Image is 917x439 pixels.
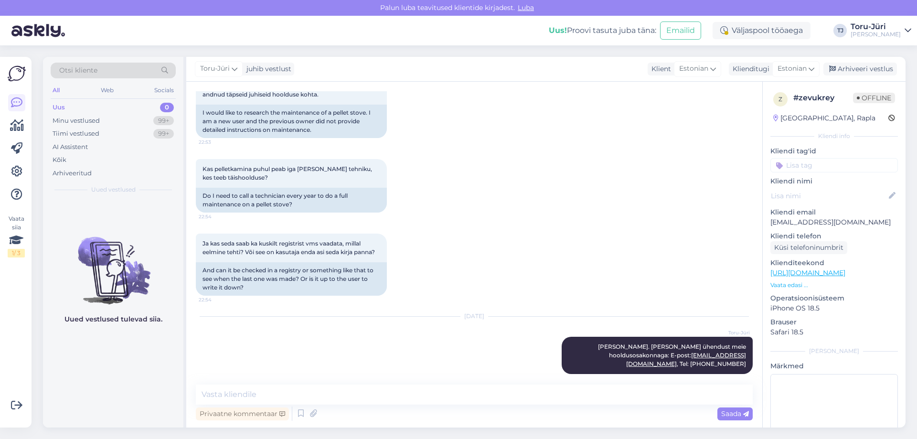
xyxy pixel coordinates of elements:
[243,64,291,74] div: juhib vestlust
[515,3,537,12] span: Luba
[714,329,750,336] span: Toru-Jüri
[199,213,235,220] span: 22:54
[8,249,25,257] div: 1 / 3
[91,185,136,194] span: Uued vestlused
[729,64,769,74] div: Klienditugi
[770,231,898,241] p: Kliendi telefon
[199,139,235,146] span: 22:53
[833,24,847,37] div: TJ
[770,132,898,140] div: Kliendi info
[771,191,887,201] input: Lisa nimi
[53,142,88,152] div: AI Assistent
[196,188,387,213] div: Do I need to call a technician every year to do a full maintenance on a pellet stove?
[770,258,898,268] p: Klienditeekond
[200,64,230,74] span: Toru-Jüri
[549,26,567,35] b: Uus!
[53,155,66,165] div: Kõik
[770,158,898,172] input: Lisa tag
[8,64,26,83] img: Askly Logo
[160,103,174,112] div: 0
[770,268,845,277] a: [URL][DOMAIN_NAME]
[51,84,62,96] div: All
[153,129,174,139] div: 99+
[43,220,183,306] img: No chats
[770,146,898,156] p: Kliendi tag'id
[823,63,897,75] div: Arhiveeri vestlus
[793,92,853,104] div: # zevukrey
[770,327,898,337] p: Safari 18.5
[99,84,116,96] div: Web
[648,64,671,74] div: Klient
[203,165,373,181] span: Kas pelletkamina puhul peab iga [PERSON_NAME] tehniku, kes teeb täishoolduse?
[196,312,753,321] div: [DATE]
[721,409,749,418] span: Saada
[53,169,92,178] div: Arhiveeritud
[770,317,898,327] p: Brauser
[778,96,782,103] span: z
[196,105,387,138] div: I would like to research the maintenance of a pellet stove. I am a new user and the previous owne...
[770,241,847,254] div: Küsi telefoninumbrit
[64,314,162,324] p: Uued vestlused tulevad siia.
[853,93,895,103] span: Offline
[714,375,750,382] span: 7:39
[713,22,810,39] div: Väljaspool tööaega
[770,303,898,313] p: iPhone OS 18.5
[152,84,176,96] div: Socials
[203,240,375,256] span: Ja kas seda saab ka kuskilt registrist vms vaadata, millal eelmine tehti? Või see on kasutaja end...
[851,31,901,38] div: [PERSON_NAME]
[770,281,898,289] p: Vaata edasi ...
[851,23,911,38] a: Toru-Jüri[PERSON_NAME]
[549,25,656,36] div: Proovi tasuta juba täna:
[53,129,99,139] div: Tiimi vestlused
[59,65,97,75] span: Otsi kliente
[770,176,898,186] p: Kliendi nimi
[778,64,807,74] span: Estonian
[770,217,898,227] p: [EMAIL_ADDRESS][DOMAIN_NAME]
[660,21,701,40] button: Emailid
[196,262,387,296] div: And can it be checked in a registry or something like that to see when the last one was made? Or ...
[770,207,898,217] p: Kliendi email
[199,296,235,303] span: 22:54
[770,361,898,371] p: Märkmed
[53,116,100,126] div: Minu vestlused
[679,64,708,74] span: Estonian
[196,407,289,420] div: Privaatne kommentaar
[598,343,747,367] span: [PERSON_NAME]. [PERSON_NAME] ühendust meie hooldusosakonnaga: E-post: , Tel: [PHONE_NUMBER]
[773,113,875,123] div: [GEOGRAPHIC_DATA], Rapla
[770,293,898,303] p: Operatsioonisüsteem
[8,214,25,257] div: Vaata siia
[770,347,898,355] div: [PERSON_NAME]
[53,103,65,112] div: Uus
[153,116,174,126] div: 99+
[851,23,901,31] div: Toru-Jüri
